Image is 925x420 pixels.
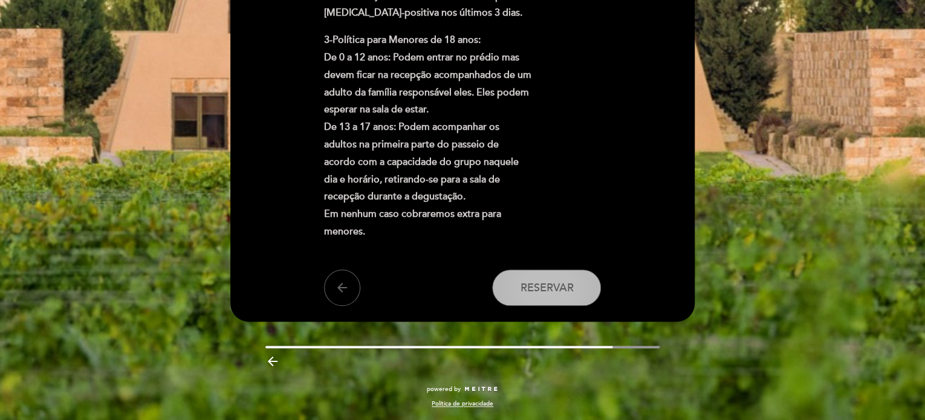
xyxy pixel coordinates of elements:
strong: Política para Menores de 18 anos: [333,34,481,46]
span: Reservar [520,281,573,294]
a: Política de privacidade [432,399,493,408]
span: powered by [427,385,461,393]
i: arrow_backward [265,354,280,369]
a: powered by [427,385,498,393]
img: MEITRE [464,386,498,392]
button: arrow_back [324,270,360,306]
i: arrow_back [335,280,349,295]
button: Reservar [492,270,601,306]
p: 3- De 0 a 12 anos: Podem entrar no prédio mas devem ficar na recepção acompanhados de um adulto d... [324,31,533,241]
